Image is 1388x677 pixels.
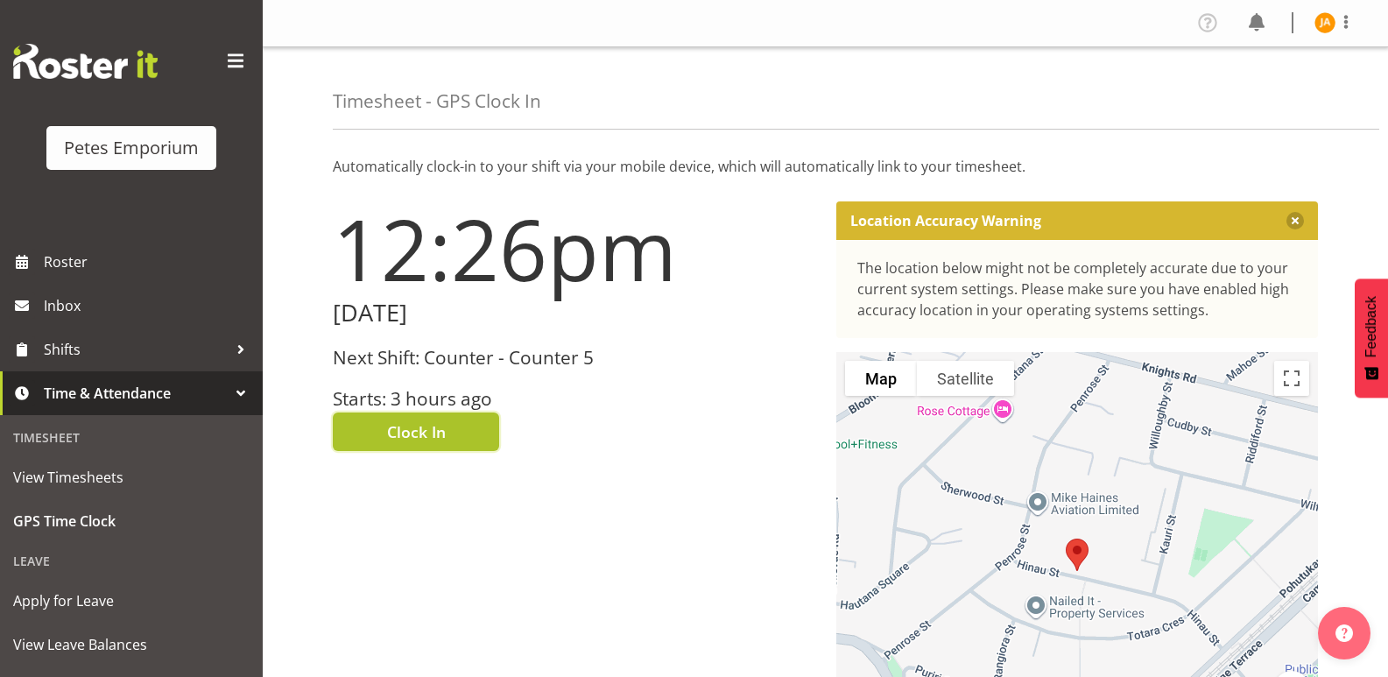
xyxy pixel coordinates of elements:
h2: [DATE] [333,300,815,327]
div: The location below might not be completely accurate due to your current system settings. Please m... [857,257,1298,321]
button: Close message [1286,212,1304,229]
p: Location Accuracy Warning [850,212,1041,229]
button: Toggle fullscreen view [1274,361,1309,396]
button: Feedback - Show survey [1355,279,1388,398]
button: Show satellite imagery [917,361,1014,396]
span: Clock In [387,420,446,443]
span: Shifts [44,336,228,363]
div: Timesheet [4,420,258,455]
span: View Leave Balances [13,631,250,658]
p: Automatically clock-in to your shift via your mobile device, which will automatically link to you... [333,156,1318,177]
span: View Timesheets [13,464,250,490]
a: Apply for Leave [4,579,258,623]
span: Time & Attendance [44,380,228,406]
h3: Next Shift: Counter - Counter 5 [333,348,815,368]
h3: Starts: 3 hours ago [333,389,815,409]
h1: 12:26pm [333,201,815,296]
span: GPS Time Clock [13,508,250,534]
span: Roster [44,249,254,275]
div: Leave [4,543,258,579]
span: Apply for Leave [13,588,250,614]
h4: Timesheet - GPS Clock In [333,91,541,111]
img: jeseryl-armstrong10788.jpg [1314,12,1335,33]
span: Inbox [44,293,254,319]
button: Clock In [333,413,499,451]
a: View Timesheets [4,455,258,499]
img: help-xxl-2.png [1335,624,1353,642]
div: Petes Emporium [64,135,199,161]
a: View Leave Balances [4,623,258,666]
span: Feedback [1363,296,1379,357]
img: Rosterit website logo [13,44,158,79]
a: GPS Time Clock [4,499,258,543]
button: Show street map [845,361,917,396]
